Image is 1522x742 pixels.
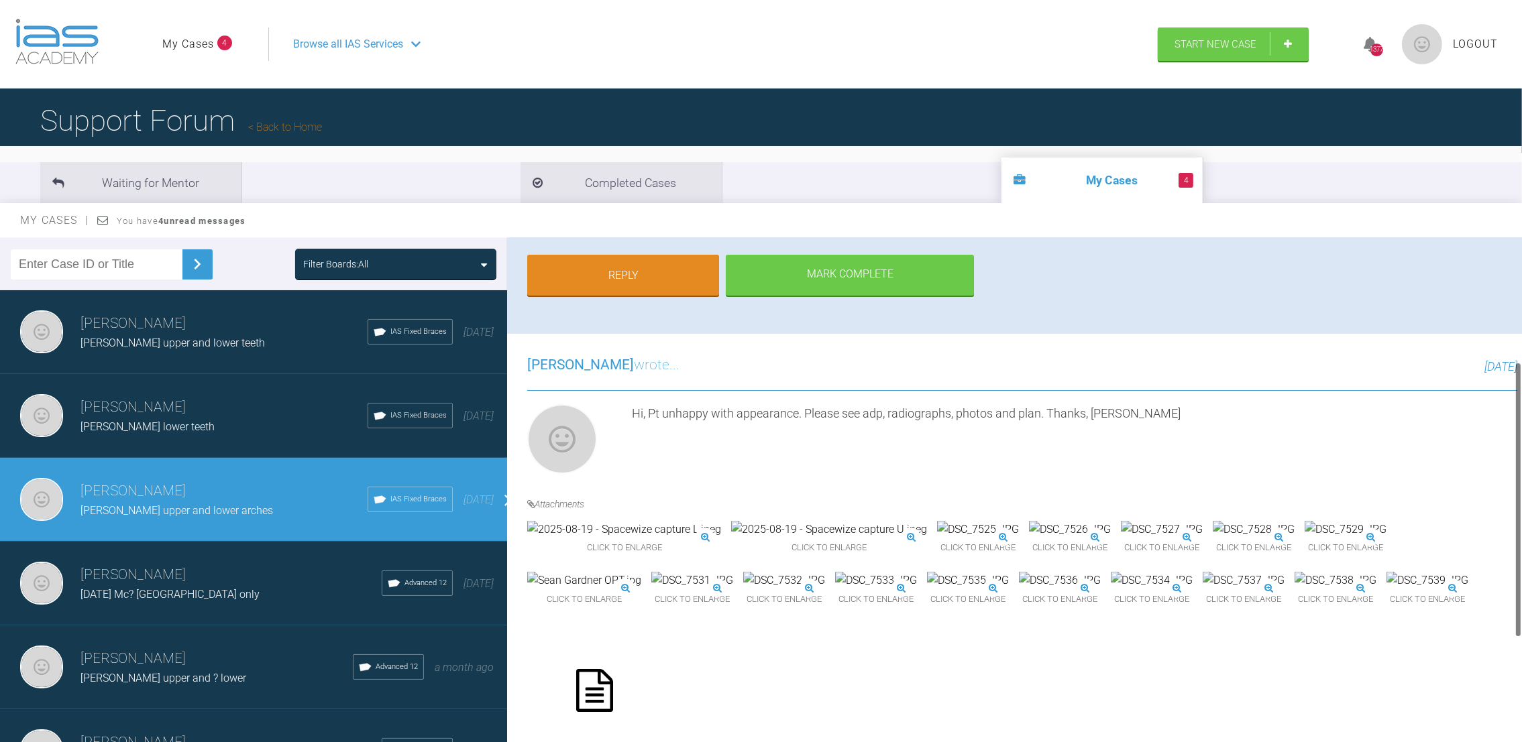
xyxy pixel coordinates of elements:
[80,647,353,670] h3: [PERSON_NAME]
[158,216,246,226] strong: 4 unread messages
[464,577,494,590] span: [DATE]
[15,19,99,64] img: logo-light.3e3ef733.png
[80,396,368,419] h3: [PERSON_NAME]
[1029,521,1111,538] img: DSC_7526.JPG
[1111,589,1193,610] span: Click to enlarge
[80,312,368,335] h3: [PERSON_NAME]
[80,504,273,517] span: [PERSON_NAME] upper and lower arches
[20,645,63,688] img: Neil Fearns
[217,36,232,50] span: 4
[20,214,89,227] span: My Cases
[20,310,63,353] img: Neil Fearns
[435,661,494,674] span: a month ago
[464,410,494,422] span: [DATE]
[40,162,241,203] li: Waiting for Mentor
[1370,44,1383,56] div: 1377
[1213,521,1295,538] img: DSC_7528.JPG
[20,562,63,605] img: Neil Fearns
[117,216,246,226] span: You have
[527,357,634,373] span: [PERSON_NAME]
[1001,158,1203,203] li: My Cases
[1019,572,1101,589] img: DSC_7536.JPG
[743,572,825,589] img: DSC_7532.JPG
[1295,572,1376,589] img: DSC_7538.JPG
[927,572,1009,589] img: DSC_7535.JPG
[80,420,215,433] span: [PERSON_NAME] lower teeth
[835,589,917,610] span: Click to enlarge
[303,257,368,271] div: Filter Boards: All
[390,410,447,422] span: IAS Fixed Braces
[1305,521,1387,538] img: DSC_7529.JPG
[527,538,721,558] span: Click to enlarge
[1179,173,1193,188] span: 4
[1305,538,1387,558] span: Click to enlarge
[731,538,927,558] span: Click to enlarge
[1029,538,1111,558] span: Click to enlarge
[464,326,494,338] span: [DATE]
[835,572,917,589] img: DSC_7533.JPG
[20,478,63,521] img: Neil Fearns
[464,493,494,506] span: [DATE]
[80,480,368,503] h3: [PERSON_NAME]
[937,521,1019,538] img: DSC_7525.JPG
[40,97,322,144] h1: Support Forum
[527,354,680,377] h3: wrote...
[1158,27,1309,61] a: Start New Case
[1484,359,1517,373] span: [DATE]
[1402,24,1442,64] img: profile.png
[632,404,1517,479] div: Hi, Pt unhappy with appearance. Please see adp, radiographs, photos and plan. Thanks, [PERSON_NAME]
[937,538,1019,558] span: Click to enlarge
[1175,38,1256,50] span: Start New Case
[527,589,641,610] span: Click to enlarge
[527,572,641,589] img: Sean Gardner OPT.jpg
[527,255,719,296] a: Reply
[527,404,597,474] img: Neil Fearns
[20,394,63,437] img: Neil Fearns
[1213,538,1295,558] span: Click to enlarge
[651,589,733,610] span: Click to enlarge
[527,521,721,538] img: 2025-08-19 - Spacewize capture L.jpeg
[1111,572,1193,589] img: DSC_7534.JPG
[731,521,927,538] img: 2025-08-19 - Spacewize capture U.jpeg
[293,36,403,53] span: Browse all IAS Services
[1203,572,1285,589] img: DSC_7537.JPG
[1019,589,1101,610] span: Click to enlarge
[527,497,1517,511] h4: Attachments
[1387,589,1468,610] span: Click to enlarge
[248,121,322,133] a: Back to Home
[1453,36,1498,53] a: Logout
[651,572,733,589] img: DSC_7531.JPG
[1295,589,1376,610] span: Click to enlarge
[726,255,974,296] div: Mark Complete
[1387,572,1468,589] img: DSC_7539.JPG
[404,577,447,589] span: Advanced 12
[1121,521,1203,538] img: DSC_7527.JPG
[11,249,182,280] input: Enter Case ID or Title
[743,589,825,610] span: Click to enlarge
[80,588,260,601] span: [DATE] Mc? [GEOGRAPHIC_DATA] only
[80,564,382,586] h3: [PERSON_NAME]
[390,493,447,505] span: IAS Fixed Braces
[162,36,214,53] a: My Cases
[80,672,246,684] span: [PERSON_NAME] upper and ? lower
[927,589,1009,610] span: Click to enlarge
[521,162,722,203] li: Completed Cases
[80,336,265,349] span: [PERSON_NAME] upper and lower teeth
[186,253,208,275] img: chevronRight.28bd32b0.svg
[376,661,418,673] span: Advanced 12
[1121,538,1203,558] span: Click to enlarge
[390,326,447,338] span: IAS Fixed Braces
[1203,589,1285,610] span: Click to enlarge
